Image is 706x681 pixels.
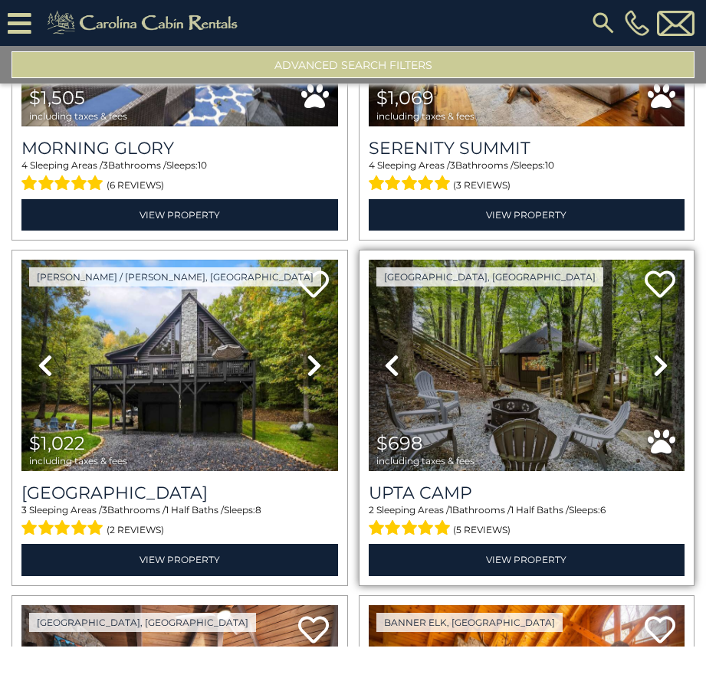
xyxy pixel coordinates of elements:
span: 1 [449,504,452,516]
img: Khaki-logo.png [39,8,251,38]
span: including taxes & fees [29,456,127,466]
a: [GEOGRAPHIC_DATA], [GEOGRAPHIC_DATA] [376,267,603,286]
div: Sleeping Areas / Bathrooms / Sleeps: [369,159,685,195]
a: Serenity Summit [369,138,685,159]
span: 3 [450,159,455,171]
span: $1,069 [376,87,434,109]
span: $1,505 [29,87,85,109]
span: 8 [255,504,261,516]
span: (2 reviews) [107,520,164,540]
img: thumbnail_167346085.jpeg [21,260,338,471]
span: including taxes & fees [376,456,474,466]
a: View Property [21,544,338,575]
div: Sleeping Areas / Bathrooms / Sleeps: [369,503,685,540]
a: [PHONE_NUMBER] [621,10,653,36]
span: 2 [369,504,374,516]
a: Banner Elk, [GEOGRAPHIC_DATA] [376,613,563,632]
a: View Property [21,199,338,231]
span: 4 [21,159,28,171]
a: Morning Glory [21,138,338,159]
a: Add to favorites [645,269,675,302]
a: View Property [369,199,685,231]
span: 6 [600,504,606,516]
span: 4 [369,159,375,171]
a: Add to favorites [645,614,675,647]
button: Advanced Search Filters [11,51,695,78]
span: including taxes & fees [376,111,474,121]
a: Add to favorites [298,614,329,647]
span: (6 reviews) [107,175,164,195]
div: Sleeping Areas / Bathrooms / Sleeps: [21,503,338,540]
img: thumbnail_167080979.jpeg [369,260,685,471]
span: 3 [102,504,107,516]
span: (3 reviews) [453,175,511,195]
span: 10 [545,159,554,171]
a: [GEOGRAPHIC_DATA], [GEOGRAPHIC_DATA] [29,613,256,632]
a: View Property [369,544,685,575]
a: [PERSON_NAME] / [PERSON_NAME], [GEOGRAPHIC_DATA] [29,267,321,286]
a: Upta Camp [369,483,685,503]
img: search-regular.svg [589,9,617,37]
span: 3 [21,504,27,516]
span: 10 [198,159,207,171]
span: 1 Half Baths / [511,504,569,516]
span: 1 Half Baths / [166,504,224,516]
span: $698 [376,432,422,454]
span: 3 [103,159,108,171]
a: [GEOGRAPHIC_DATA] [21,483,338,503]
span: $1,022 [29,432,85,454]
a: Add to favorites [298,269,329,302]
h3: Creekside Hideaway [21,483,338,503]
span: (5 reviews) [453,520,511,540]
span: including taxes & fees [29,111,127,121]
div: Sleeping Areas / Bathrooms / Sleeps: [21,159,338,195]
